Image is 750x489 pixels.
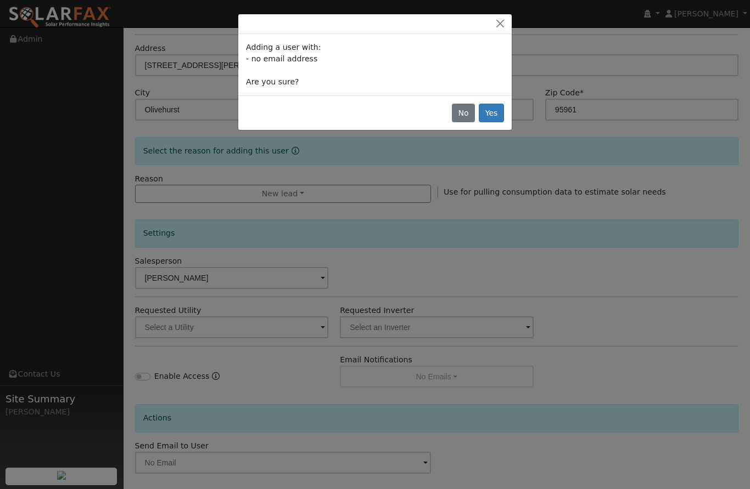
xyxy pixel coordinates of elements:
button: No [452,104,475,122]
button: Close [492,18,508,30]
span: Are you sure? [246,77,299,86]
span: - no email address [246,54,317,63]
span: Adding a user with: [246,43,321,52]
button: Yes [479,104,504,122]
